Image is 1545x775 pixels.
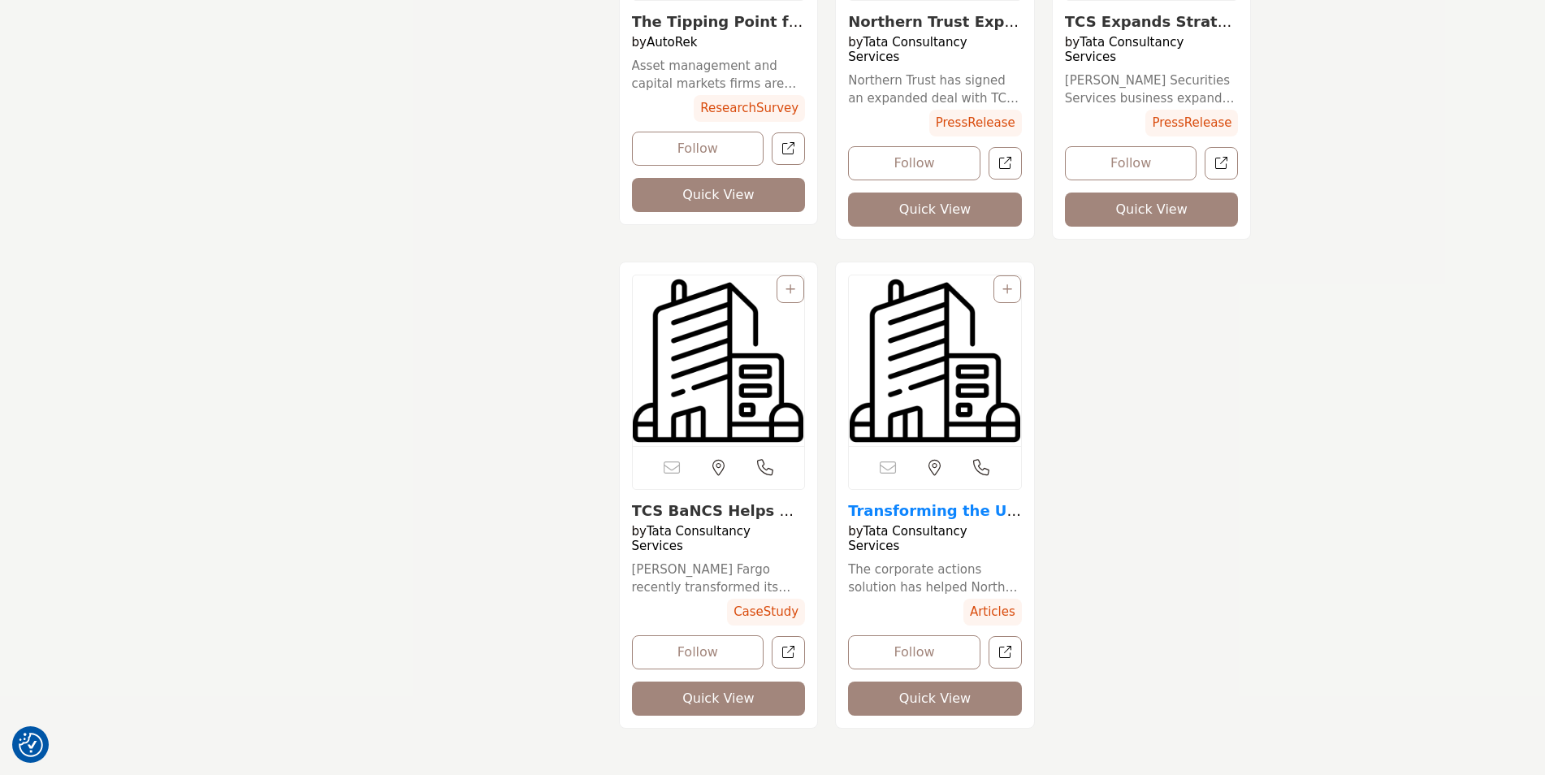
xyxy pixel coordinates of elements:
a: View details about tata-consultancy-services [849,275,1021,446]
span: ResearchSurvey [694,95,805,122]
a: [PERSON_NAME] Securities Services business expanded strategic alliance with TCS. The firms are ex... [1065,71,1239,108]
button: Follow [848,146,980,180]
button: Follow [848,635,980,669]
button: Follow [632,132,764,166]
h4: by [632,524,806,553]
img: Transforming the US capital markets for over 28 years listing image [849,275,1021,446]
a: Open Resources [1205,147,1238,180]
button: Follow [632,635,764,669]
a: View details about tata-consultancy-services [848,13,1019,48]
a: Add To List For Resource [1002,283,1012,296]
button: Quick View [848,193,1022,227]
a: Tata Consultancy Services [632,524,751,553]
a: View details about tata-consultancy-services [633,275,805,446]
img: TCS BaNCS Helps Wells Fargo Transform its Asset Servicing Operations listing image [633,275,805,446]
button: Consent Preferences [19,733,43,757]
a: Tata Consultancy Services [848,524,967,553]
a: Open Resources [989,636,1022,669]
a: Open Resources [772,636,805,669]
button: Quick View [848,682,1022,716]
a: Open Resources [989,147,1022,180]
span: PressRelease [1145,110,1238,136]
h3: TCS BaNCS Helps Wells Fargo Transform its Asset Servicing Operations [632,502,806,520]
span: PressRelease [929,110,1022,136]
h3: TCS Expands Strategic Alliance with J.P. Morgan’s Securities Services [1065,13,1239,31]
h4: by [848,35,1022,64]
i: Open Contact Info [973,460,989,476]
button: Follow [1065,146,1197,180]
h4: by [848,524,1022,553]
h3: Transforming the US capital markets for over 28 years [848,502,1022,520]
a: The corporate actions solution has helped North American FIs navigate market turmoil, shortening ... [848,561,1022,597]
h4: by [632,35,806,50]
i: Open Contact Info [757,460,773,476]
a: Tata Consultancy Services [848,35,967,64]
h3: Northern Trust Expands Collaboration with TCS to Transform its Securities Services Offering Acros... [848,13,1022,31]
h3: The Tipping Point for Asset Management Operations: The Rising Costs of Operational Complacency [632,13,806,31]
a: [PERSON_NAME] Fargo recently transformed its Asset Servicing operations with TCS BaNCS. Following... [632,561,806,597]
a: Northern Trust has signed an expanded deal with TCS to centralize and standardize its custody ope... [848,71,1022,108]
a: Add To List For Resource [785,283,795,296]
a: View details about autorek [632,13,803,48]
a: View details about tata-consultancy-services [632,502,806,537]
a: View details about tata-consultancy-services [848,502,1021,537]
a: Open Resources [772,132,805,166]
a: Tata Consultancy Services [1065,35,1184,64]
h4: by [1065,35,1239,64]
span: CaseStudy [727,599,805,626]
a: View details about tata-consultancy-services [1065,13,1238,48]
span: Articles [963,599,1022,626]
img: Revisit consent button [19,733,43,757]
a: AutoRek [647,35,698,50]
button: Quick View [632,682,806,716]
a: Asset management and capital markets firms are navigating an increasingly complex landscape. From... [632,57,806,93]
button: Quick View [632,178,806,212]
button: Quick View [1065,193,1239,227]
